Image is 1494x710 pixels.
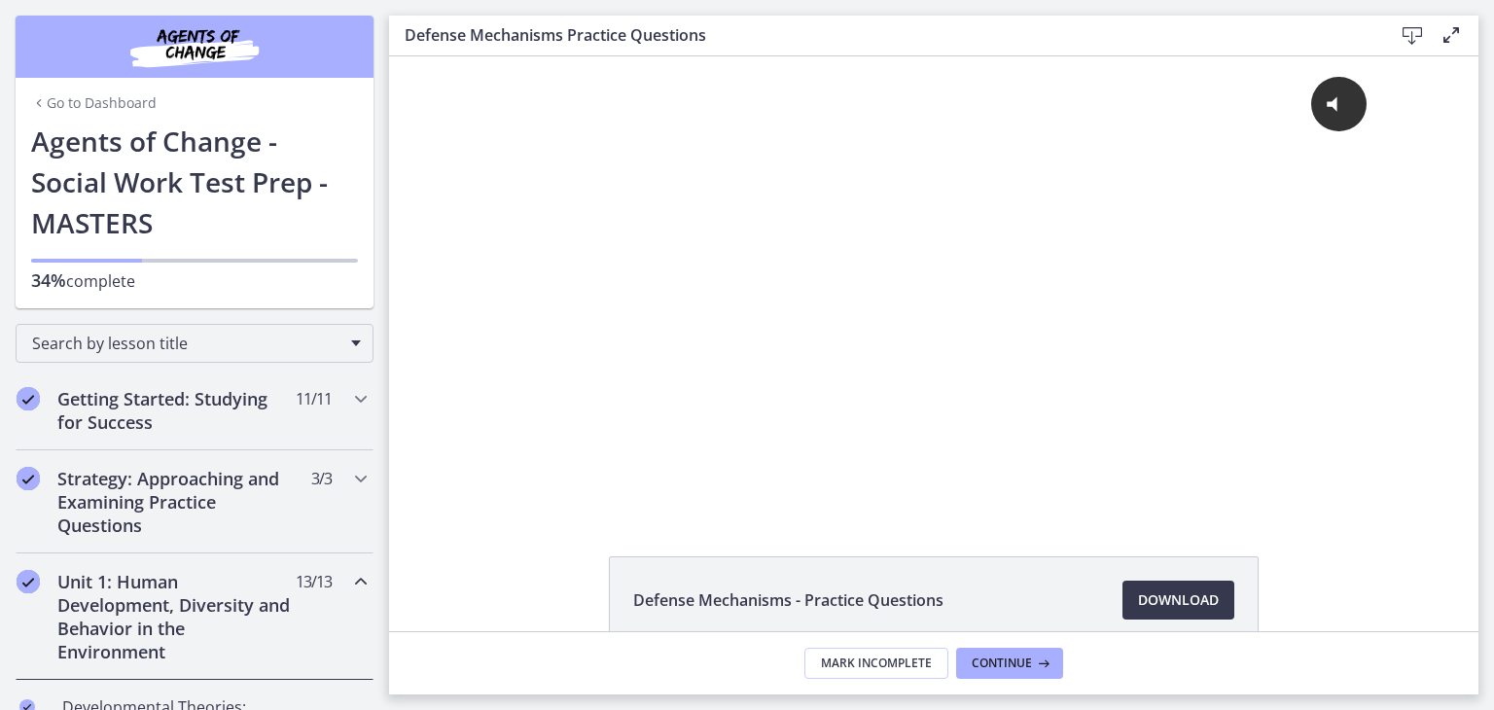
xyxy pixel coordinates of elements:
button: Mark Incomplete [804,648,948,679]
h1: Agents of Change - Social Work Test Prep - MASTERS [31,121,358,243]
h3: Defense Mechanisms Practice Questions [405,23,1362,47]
i: Completed [17,467,40,490]
p: complete [31,268,358,293]
span: Mark Incomplete [821,656,932,671]
i: Completed [17,570,40,593]
span: 3 / 3 [311,467,332,490]
button: Continue [956,648,1063,679]
span: Defense Mechanisms - Practice Questions [633,588,943,612]
span: Search by lesson title [32,333,341,354]
a: Go to Dashboard [31,93,157,113]
span: 13 / 13 [296,570,332,593]
img: Agents of Change [78,23,311,70]
h2: Unit 1: Human Development, Diversity and Behavior in the Environment [57,570,295,663]
span: Continue [972,656,1032,671]
h2: Getting Started: Studying for Success [57,387,295,434]
span: 11 / 11 [296,387,332,410]
span: Download [1138,588,1219,612]
a: Download [1122,581,1234,620]
iframe: Video Lesson [389,56,1478,512]
span: 34% [31,268,66,292]
div: Search by lesson title [16,324,373,363]
i: Completed [17,387,40,410]
h2: Strategy: Approaching and Examining Practice Questions [57,467,295,537]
